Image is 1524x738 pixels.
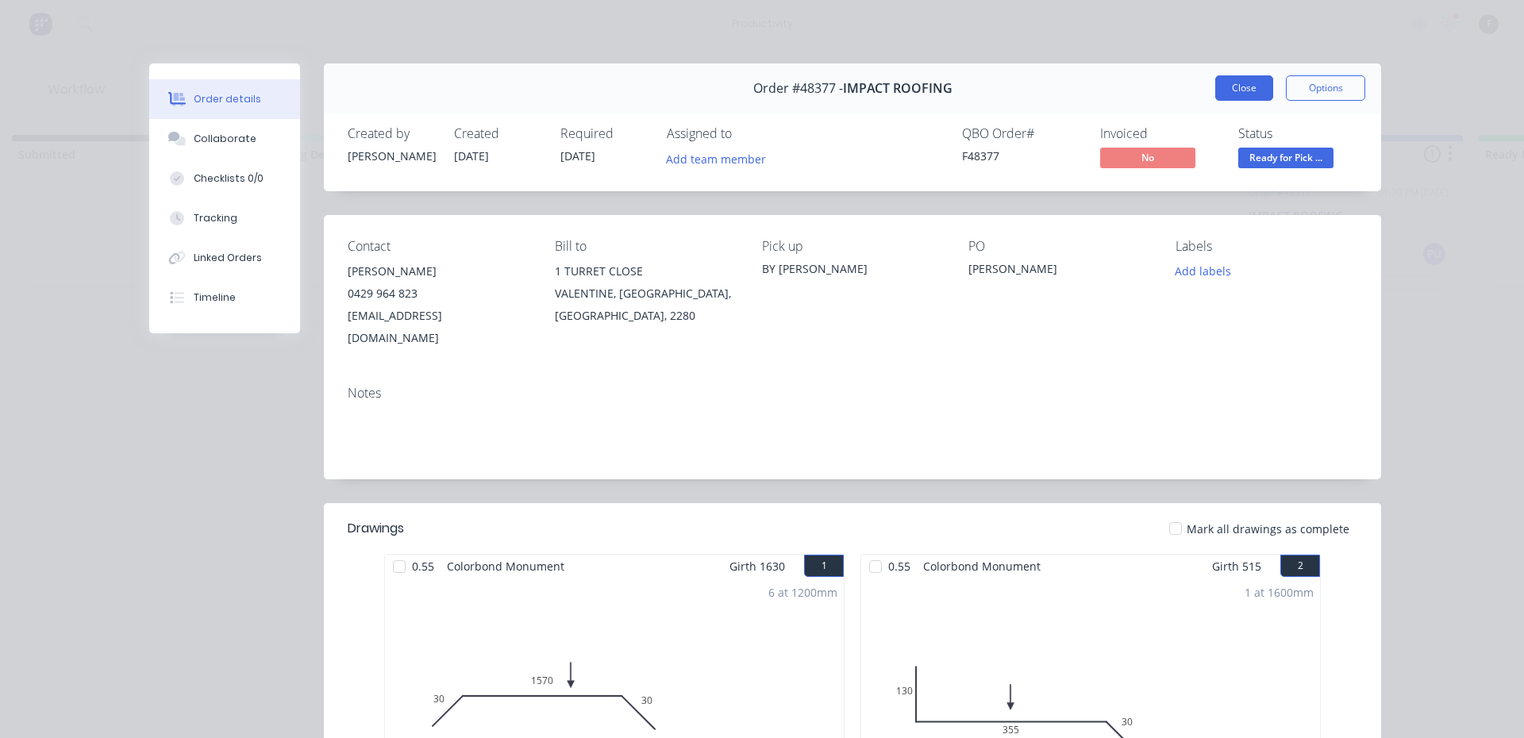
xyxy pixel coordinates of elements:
button: 2 [1280,555,1320,577]
span: 0.55 [882,555,917,578]
div: Order details [194,92,261,106]
div: BY [PERSON_NAME] [762,260,944,277]
div: QBO Order # [962,126,1081,141]
span: Colorbond Monument [441,555,571,578]
div: Notes [348,386,1357,401]
div: Required [560,126,648,141]
button: Checklists 0/0 [149,159,300,198]
div: Pick up [762,239,944,254]
div: 1 at 1600mm [1245,584,1314,601]
div: Labels [1176,239,1357,254]
div: 0429 964 823 [348,283,529,305]
button: Collaborate [149,119,300,159]
button: Close [1215,75,1273,101]
span: 0.55 [406,555,441,578]
div: 1 TURRET CLOSEVALENTINE, [GEOGRAPHIC_DATA], [GEOGRAPHIC_DATA], 2280 [555,260,737,327]
div: Contact [348,239,529,254]
span: [DATE] [560,148,595,163]
button: Options [1286,75,1365,101]
span: No [1100,148,1195,167]
span: Order #48377 - [753,81,843,96]
div: [PERSON_NAME] [348,148,435,164]
button: Add team member [667,148,775,169]
button: Tracking [149,198,300,238]
span: Girth 515 [1212,555,1261,578]
button: Linked Orders [149,238,300,278]
div: Checklists 0/0 [194,171,264,186]
div: Bill to [555,239,737,254]
button: 1 [804,555,844,577]
div: Invoiced [1100,126,1219,141]
span: [DATE] [454,148,489,163]
div: Assigned to [667,126,825,141]
span: IMPACT ROOFING [843,81,952,96]
div: Collaborate [194,132,256,146]
div: Created by [348,126,435,141]
div: Drawings [348,519,404,538]
div: VALENTINE, [GEOGRAPHIC_DATA], [GEOGRAPHIC_DATA], 2280 [555,283,737,327]
div: [PERSON_NAME] [348,260,529,283]
div: [EMAIL_ADDRESS][DOMAIN_NAME] [348,305,529,349]
div: F48377 [962,148,1081,164]
div: PO [968,239,1150,254]
div: Created [454,126,541,141]
button: Ready for Pick ... [1238,148,1333,171]
button: Add labels [1167,260,1240,282]
span: Mark all drawings as complete [1187,521,1349,537]
div: [PERSON_NAME] [968,260,1150,283]
button: Add team member [658,148,775,169]
div: 1 TURRET CLOSE [555,260,737,283]
div: Status [1238,126,1357,141]
button: Order details [149,79,300,119]
div: Timeline [194,290,236,305]
button: Timeline [149,278,300,317]
div: 6 at 1200mm [768,584,837,601]
div: [PERSON_NAME]0429 964 823[EMAIL_ADDRESS][DOMAIN_NAME] [348,260,529,349]
span: Colorbond Monument [917,555,1047,578]
span: Ready for Pick ... [1238,148,1333,167]
span: Girth 1630 [729,555,785,578]
div: Linked Orders [194,251,262,265]
div: Tracking [194,211,237,225]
